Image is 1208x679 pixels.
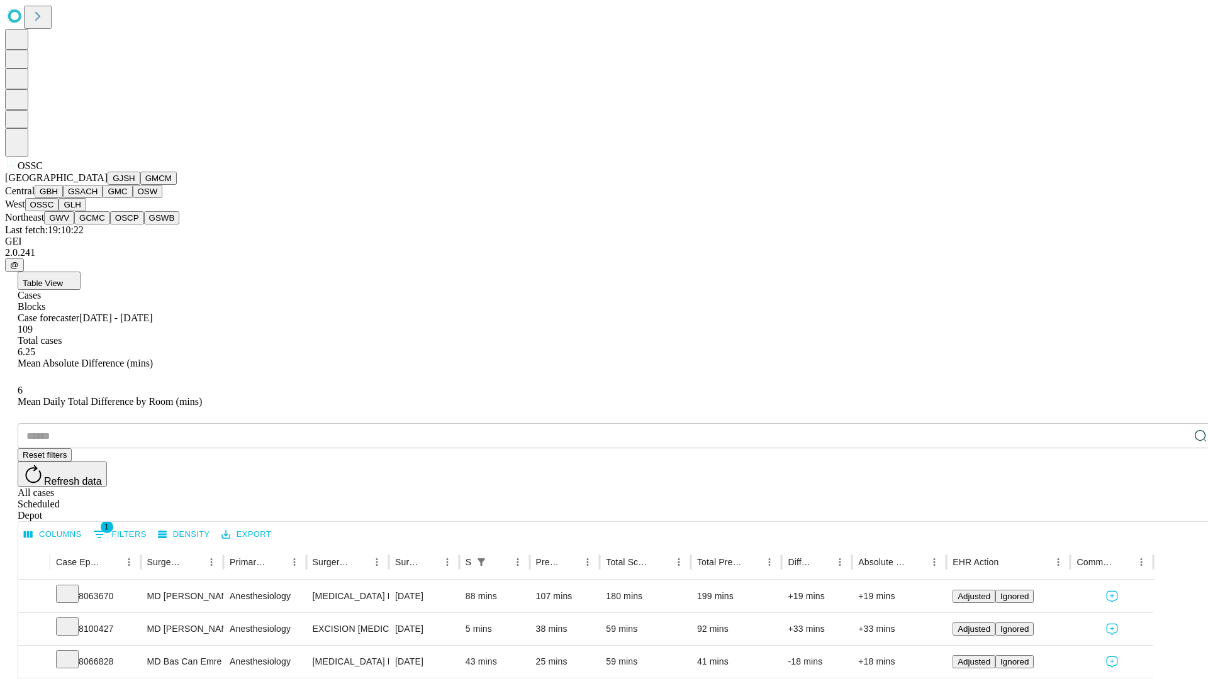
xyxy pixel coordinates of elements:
div: EXCISION [MEDICAL_DATA] LESION EXCEPT [MEDICAL_DATA] TRUNK ETC 4 PLUS CM [313,613,383,645]
button: Menu [670,553,688,571]
button: Ignored [995,655,1034,668]
div: +19 mins [858,580,940,612]
div: [MEDICAL_DATA] RELEASE [313,646,383,678]
button: Sort [908,553,926,571]
div: MD [PERSON_NAME] [PERSON_NAME] Md [147,580,217,612]
button: Table View [18,272,81,290]
div: [DATE] [395,646,453,678]
button: Reset filters [18,448,72,461]
span: Reset filters [23,450,67,460]
button: @ [5,258,24,272]
button: Sort [103,553,120,571]
button: GJSH [108,172,140,185]
div: EHR Action [953,557,998,567]
button: GLH [59,198,86,211]
button: OSCP [110,211,144,224]
div: MD [PERSON_NAME] [PERSON_NAME] Md [147,613,217,645]
button: GCMC [74,211,110,224]
button: Ignored [995,622,1034,636]
span: 6.25 [18,346,35,357]
span: West [5,199,25,209]
div: 5 mins [466,613,523,645]
div: Total Predicted Duration [697,557,742,567]
div: Anesthesiology [230,613,299,645]
div: 43 mins [466,646,523,678]
div: +18 mins [858,646,940,678]
div: Anesthesiology [230,580,299,612]
button: Sort [814,553,831,571]
button: Sort [1115,553,1132,571]
button: Menu [926,553,943,571]
span: Northeast [5,212,44,223]
span: Mean Absolute Difference (mins) [18,358,153,368]
span: Mean Daily Total Difference by Room (mins) [18,396,202,407]
span: OSSC [18,160,43,171]
button: Menu [439,553,456,571]
button: GBH [35,185,63,198]
button: Show filters [473,553,490,571]
span: Adjusted [958,624,990,634]
div: Anesthesiology [230,646,299,678]
div: Predicted In Room Duration [536,557,561,567]
button: Refresh data [18,461,107,487]
button: Export [218,525,274,544]
button: GSACH [63,185,103,198]
button: Sort [491,553,509,571]
div: 8063670 [56,580,135,612]
div: Comments [1077,557,1113,567]
button: Menu [831,553,849,571]
div: 8066828 [56,646,135,678]
button: Menu [509,553,527,571]
button: GMC [103,185,132,198]
button: GMCM [140,172,177,185]
button: Adjusted [953,655,995,668]
span: Adjusted [958,592,990,601]
button: GSWB [144,211,180,224]
div: 8100427 [56,613,135,645]
span: Ignored [1000,592,1029,601]
button: Sort [421,553,439,571]
div: 1 active filter [473,553,490,571]
button: Sort [1000,553,1017,571]
div: [DATE] [395,613,453,645]
span: @ [10,260,19,270]
button: OSW [133,185,163,198]
div: Surgery Date [395,557,420,567]
button: Expand [25,619,43,641]
button: Expand [25,651,43,673]
button: Menu [761,553,778,571]
div: 25 mins [536,646,594,678]
span: Refresh data [44,476,102,487]
span: Central [5,185,35,196]
div: MD Bas Can Emre Md [147,646,217,678]
button: Sort [350,553,368,571]
button: Menu [1049,553,1067,571]
div: +33 mins [788,613,846,645]
div: [MEDICAL_DATA] PARTIAL [313,580,383,612]
button: Sort [652,553,670,571]
button: GWV [44,211,74,224]
button: Sort [561,553,579,571]
div: Difference [788,557,812,567]
button: Menu [203,553,220,571]
span: 1 [101,521,113,533]
div: 59 mins [606,613,685,645]
button: Adjusted [953,622,995,636]
div: Primary Service [230,557,266,567]
div: Total Scheduled Duration [606,557,651,567]
span: 109 [18,324,33,334]
div: 38 mins [536,613,594,645]
span: Last fetch: 19:10:22 [5,224,84,235]
div: 59 mins [606,646,685,678]
div: 88 mins [466,580,523,612]
div: -18 mins [788,646,846,678]
div: +33 mins [858,613,940,645]
div: Surgery Name [313,557,349,567]
button: OSSC [25,198,59,211]
div: 41 mins [697,646,776,678]
div: Scheduled In Room Duration [466,557,471,567]
button: Menu [120,553,138,571]
button: Sort [268,553,286,571]
button: Adjusted [953,590,995,603]
span: Ignored [1000,624,1029,634]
